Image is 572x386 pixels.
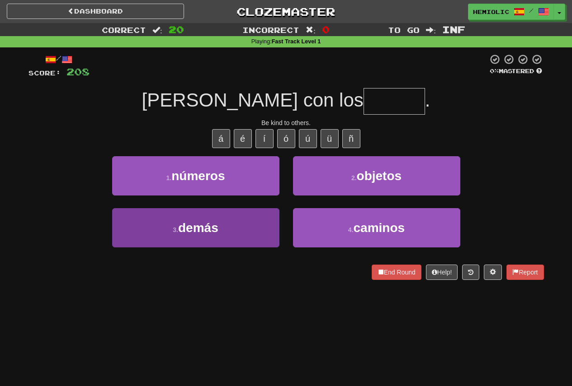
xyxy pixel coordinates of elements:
button: é [234,129,252,148]
button: ó [277,129,295,148]
button: Report [506,265,544,280]
span: . [425,89,430,111]
span: [PERSON_NAME] con los [142,89,364,111]
a: Dashboard [7,4,184,19]
div: / [28,54,90,65]
span: : [152,26,162,34]
button: í [255,129,274,148]
button: End Round [372,265,421,280]
button: Help! [426,265,458,280]
span: To go [388,25,420,34]
span: Incorrect [242,25,299,34]
button: ü [321,129,339,148]
span: / [529,7,534,14]
button: Round history (alt+y) [462,265,479,280]
a: Clozemaster [198,4,375,19]
div: Mastered [488,67,544,75]
small: 4 . [348,226,354,233]
span: : [306,26,316,34]
small: 1 . [166,174,172,181]
a: Hemiolic / [468,4,554,20]
span: números [171,169,225,183]
span: Hemiolic [473,8,509,16]
span: 20 [169,24,184,35]
small: 2 . [351,174,357,181]
span: objetos [357,169,402,183]
span: Correct [102,25,146,34]
span: Inf [442,24,465,35]
span: demás [178,221,218,235]
small: 3 . [173,226,178,233]
span: 0 % [490,67,499,74]
button: á [212,129,230,148]
strong: Fast Track Level 1 [272,38,321,45]
span: Score: [28,69,61,77]
button: ú [299,129,317,148]
button: ñ [342,129,360,148]
button: 4.caminos [293,208,460,247]
span: caminos [354,221,405,235]
span: : [426,26,436,34]
button: 2.objetos [293,156,460,195]
span: 208 [66,66,90,77]
span: 0 [322,24,330,35]
button: 1.números [112,156,279,195]
div: Be kind to others. [28,118,544,127]
button: 3.demás [112,208,279,247]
